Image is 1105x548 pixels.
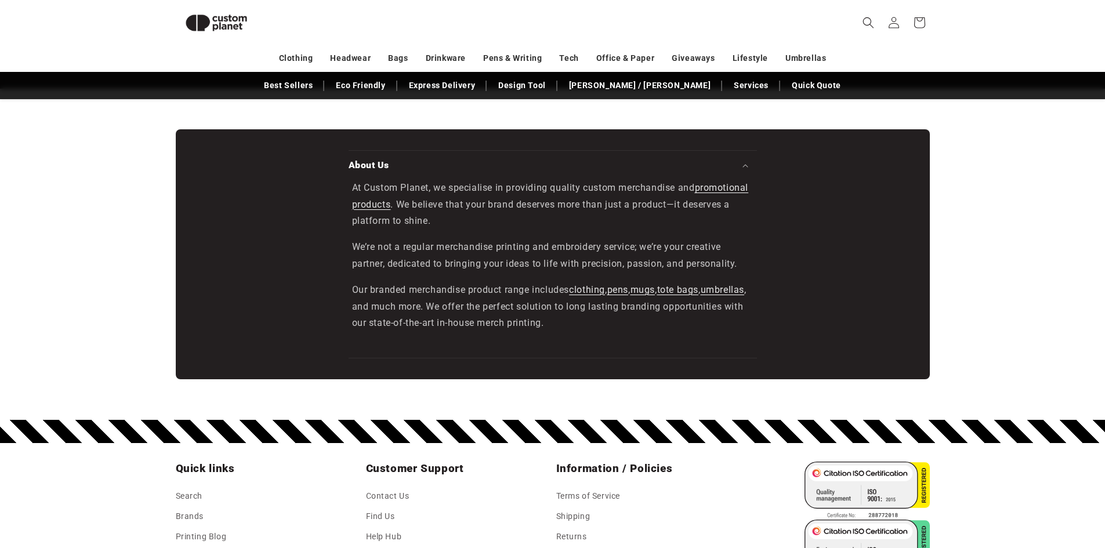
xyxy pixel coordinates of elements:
h2: Information / Policies [556,462,740,476]
a: Shipping [556,506,590,527]
a: Contact Us [366,489,410,506]
summary: Search [856,10,881,35]
a: Express Delivery [403,75,481,96]
a: umbrellas [701,284,744,295]
a: mugs [631,284,655,295]
iframe: Chat Widget [911,423,1105,548]
a: Office & Paper [596,48,654,68]
summary: About Us [349,151,757,180]
a: Design Tool [492,75,552,96]
a: Clothing [279,48,313,68]
iframe: Customer reviews powered by Trustpilot [349,340,757,358]
a: Drinkware [426,48,466,68]
a: Printing Blog [176,527,227,547]
p: We’re not a regular merchandise printing and embroidery service; we’re your creative partner, ded... [352,239,753,273]
img: ISO 9001 Certified [805,462,930,520]
a: Lifestyle [733,48,768,68]
a: tote bags [657,284,698,295]
p: Our branded merchandise product range includes , , , , , and much more. We offer the perfect solu... [352,282,753,332]
a: Terms of Service [556,489,621,506]
a: Pens & Writing [483,48,542,68]
p: At Custom Planet, we specialise in providing quality custom merchandise and . We believe that you... [352,180,753,230]
img: Custom Planet [176,5,257,41]
a: Brands [176,506,204,527]
a: pens [607,284,628,295]
a: Giveaways [672,48,715,68]
a: promotional products [352,182,749,210]
a: Help Hub [366,527,402,547]
a: Best Sellers [258,75,318,96]
a: clothing [569,284,605,295]
a: Bags [388,48,408,68]
a: Search [176,489,203,506]
h3: About Us [349,159,389,171]
a: Eco Friendly [330,75,391,96]
a: Quick Quote [786,75,847,96]
a: [PERSON_NAME] / [PERSON_NAME] [563,75,716,96]
a: Returns [556,527,587,547]
a: Tech [559,48,578,68]
div: About Us [349,180,757,332]
a: Umbrellas [785,48,826,68]
a: Services [728,75,774,96]
a: Headwear [330,48,371,68]
h2: Customer Support [366,462,549,476]
a: Find Us [366,506,395,527]
h2: Quick links [176,462,359,476]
